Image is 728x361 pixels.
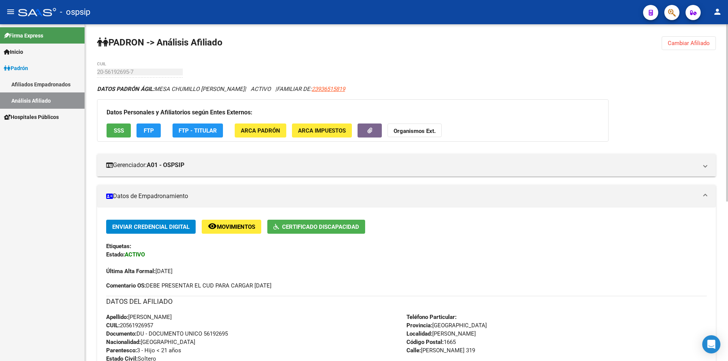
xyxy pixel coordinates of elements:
span: - ospsip [60,4,90,20]
span: [DATE] [106,268,173,275]
strong: Calle: [406,347,421,354]
strong: Organismos Ext. [394,128,436,134]
strong: CUIL: [106,322,120,329]
span: [GEOGRAPHIC_DATA] [406,322,487,329]
span: FAMILIAR DE: [277,86,345,92]
span: Cambiar Afiliado [668,40,710,47]
mat-icon: menu [6,7,15,16]
button: Organismos Ext. [388,123,442,138]
span: Movimientos [217,223,255,230]
strong: Nacionalidad: [106,339,141,345]
button: Movimientos [202,220,261,234]
span: [PERSON_NAME] 319 [406,347,475,354]
strong: Localidad: [406,330,432,337]
mat-expansion-panel-header: Gerenciador:A01 - OSPSIP [97,154,716,177]
strong: Provincia: [406,322,432,329]
strong: DATOS PADRÓN ÁGIL: [97,86,154,92]
span: SSS [114,127,124,134]
span: DU - DOCUMENTO UNICO 56192695 [106,330,228,337]
span: ARCA Impuestos [298,127,346,134]
span: 1665 [406,339,456,345]
span: FTP [144,127,154,134]
strong: Comentario OS: [106,282,146,289]
button: Enviar Credencial Digital [106,220,196,234]
strong: Última Alta Formal: [106,268,155,275]
strong: Documento: [106,330,136,337]
strong: Parentesco: [106,347,137,354]
mat-panel-title: Gerenciador: [106,161,698,169]
mat-panel-title: Datos de Empadronamiento [106,192,698,200]
div: Open Intercom Messenger [702,335,720,353]
span: 20561926957 [106,322,153,329]
strong: Código Postal: [406,339,444,345]
span: Firma Express [4,31,43,40]
span: 3 - Hijo < 21 años [106,347,181,354]
i: | ACTIVO | [97,86,345,92]
span: FTP - Titular [179,127,217,134]
span: MESA CHUMILLO [PERSON_NAME] [97,86,245,92]
button: SSS [107,123,131,138]
span: Hospitales Públicos [4,113,59,121]
span: ARCA Padrón [241,127,280,134]
span: Certificado Discapacidad [282,223,359,230]
mat-icon: remove_red_eye [208,222,217,231]
strong: Apellido: [106,314,128,320]
mat-expansion-panel-header: Datos de Empadronamiento [97,185,716,208]
span: [PERSON_NAME] [106,314,172,320]
span: DEBE PRESENTAR EL CUD PARA CARGAR [DATE] [106,281,271,290]
h3: Datos Personales y Afiliatorios según Entes Externos: [107,107,599,118]
span: 23936515819 [312,86,345,92]
span: Enviar Credencial Digital [112,223,190,230]
strong: Teléfono Particular: [406,314,457,320]
mat-icon: person [713,7,722,16]
button: Cambiar Afiliado [662,36,716,50]
button: FTP [136,123,161,138]
strong: PADRON -> Análisis Afiliado [97,37,223,48]
strong: A01 - OSPSIP [147,161,184,169]
span: [PERSON_NAME] [406,330,476,337]
button: ARCA Impuestos [292,123,352,138]
button: ARCA Padrón [235,123,286,138]
button: FTP - Titular [173,123,223,138]
strong: ACTIVO [125,251,145,258]
button: Certificado Discapacidad [267,220,365,234]
h3: DATOS DEL AFILIADO [106,296,707,307]
span: [GEOGRAPHIC_DATA] [106,339,195,345]
span: Inicio [4,48,23,56]
span: Padrón [4,64,28,72]
strong: Estado: [106,251,125,258]
strong: Etiquetas: [106,243,131,250]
